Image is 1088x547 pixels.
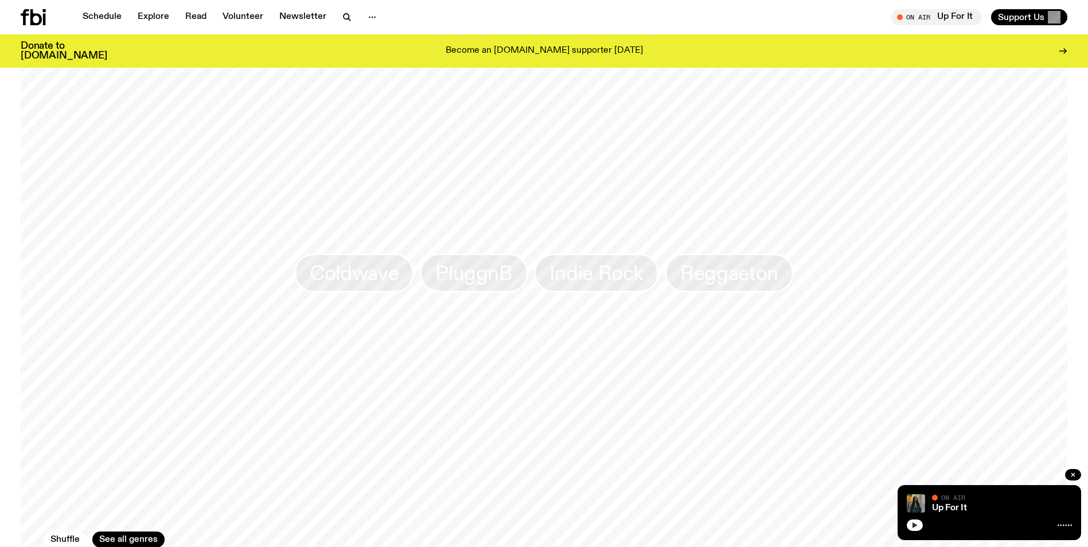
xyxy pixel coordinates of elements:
[310,262,399,284] span: Coldwave
[76,9,128,25] a: Schedule
[131,9,176,25] a: Explore
[907,494,925,513] img: Ify - a Brown Skin girl with black braided twists, looking up to the side with her tongue stickin...
[534,253,659,292] a: Indie Rock
[665,253,794,292] a: Reggaeton
[932,503,967,513] a: Up For It
[21,41,107,61] h3: Donate to [DOMAIN_NAME]
[446,46,643,56] p: Become an [DOMAIN_NAME] supporter [DATE]
[420,253,528,292] a: PluggnB
[891,9,982,25] button: On AirUp For It
[680,262,778,284] span: Reggaeton
[998,12,1044,22] span: Support Us
[941,494,965,501] span: On Air
[904,13,976,21] span: Tune in live
[178,9,213,25] a: Read
[294,253,414,292] a: Coldwave
[549,262,644,284] span: Indie Rock
[991,9,1067,25] button: Support Us
[435,262,512,284] span: PluggnB
[216,9,270,25] a: Volunteer
[272,9,333,25] a: Newsletter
